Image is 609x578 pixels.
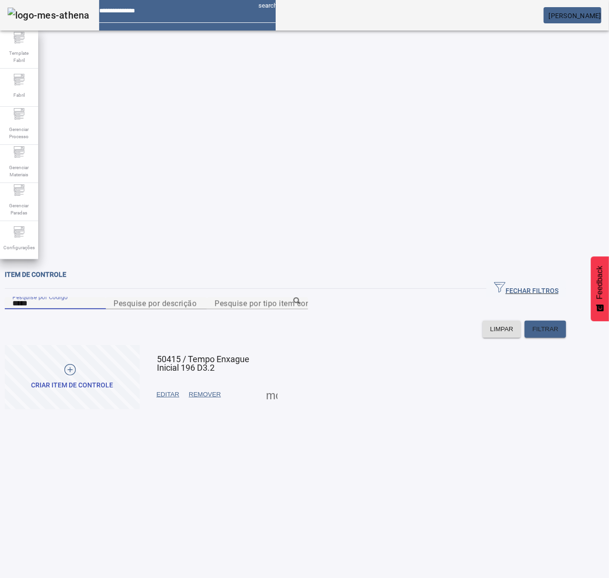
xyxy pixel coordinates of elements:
[215,298,300,309] input: Number
[5,271,66,278] span: Item de controle
[5,123,33,143] span: Gerenciar Processo
[549,12,601,20] span: [PERSON_NAME]
[157,354,249,373] span: 50415 / Tempo Enxague Inicial 196 D3.2
[189,390,221,399] span: REMOVER
[215,299,326,308] mat-label: Pesquise por tipo item controle
[483,321,521,338] button: LIMPAR
[5,161,33,181] span: Gerenciar Materiais
[525,321,566,338] button: FILTRAR
[263,386,280,403] button: Mais
[5,345,140,409] button: Criar item de controle
[0,241,38,254] span: Configurações
[486,280,566,297] button: FECHAR FILTROS
[10,89,28,101] span: Fabril
[184,386,226,403] button: REMOVER
[31,381,114,390] div: Criar item de controle
[156,390,179,399] span: EDITAR
[5,199,33,219] span: Gerenciar Paradas
[114,299,196,308] mat-label: Pesquise por descrição
[152,386,184,403] button: EDITAR
[490,324,514,334] span: LIMPAR
[494,282,558,296] span: FECHAR FILTROS
[12,294,68,300] mat-label: Pesquise por Código
[5,47,33,67] span: Template Fabril
[532,324,558,334] span: FILTRAR
[8,8,90,23] img: logo-mes-athena
[591,256,609,321] button: Feedback - Mostrar pesquisa
[596,266,604,299] span: Feedback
